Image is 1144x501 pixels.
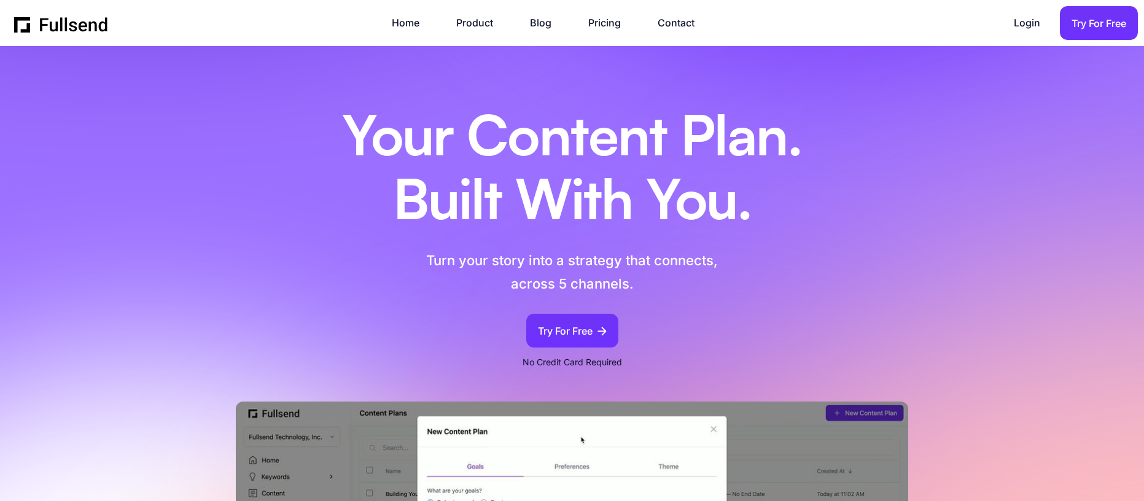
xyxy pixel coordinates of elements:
iframe: Drift Widget Chat Controller [1083,440,1129,486]
a: home [14,14,109,33]
a: Blog [530,15,564,31]
a: Home [392,15,432,31]
p: Turn your story into a strategy that connects, across 5 channels. [372,249,772,295]
a: Contact [658,15,707,31]
a: Try For Free [1060,6,1138,40]
div: Try For Free [1072,15,1126,32]
h1: Your Content Plan. Built With You. [311,107,833,235]
p: No Credit Card Required [523,355,622,370]
a: Product [456,15,505,31]
a: Try For Free [526,314,618,348]
div: Try For Free [538,323,593,340]
a: Login [1014,15,1053,31]
a: Pricing [588,15,633,31]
